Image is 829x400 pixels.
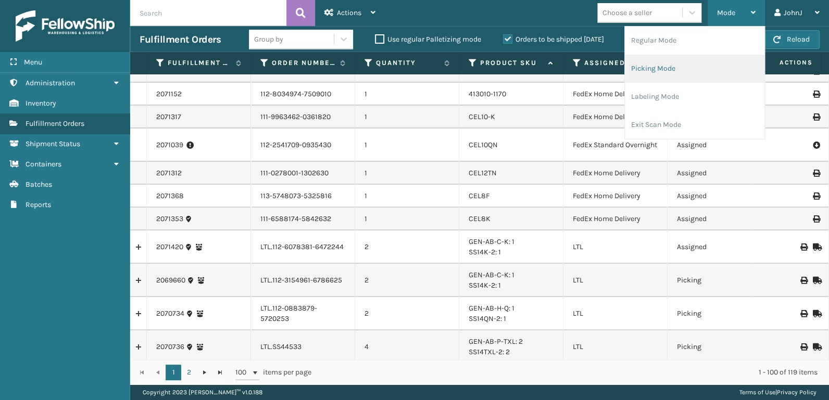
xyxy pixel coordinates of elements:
a: 2069660 [156,275,185,286]
a: 1 [166,365,181,380]
span: items per page [235,365,311,380]
td: LTL.112-0883879-5720253 [251,297,355,330]
i: Print Label [813,91,819,98]
a: SS14K-2: 1 [469,281,501,290]
td: 2 [355,264,459,297]
td: Picking [668,297,772,330]
i: Print BOL [800,310,807,317]
a: 2071368 [156,191,184,201]
a: CEL10QN [469,140,498,149]
a: 2071353 [156,214,183,224]
span: Fulfillment Orders [26,119,84,128]
a: Privacy Policy [777,389,817,396]
td: 1 [355,162,459,185]
span: Go to the last page [216,368,224,377]
td: FedEx Home Delivery [563,185,668,208]
i: Print Label [813,170,819,177]
td: 1 [355,208,459,230]
i: Mark as Shipped [813,343,819,351]
p: Copyright 2023 [PERSON_NAME]™ v 1.0.188 [143,384,262,400]
td: LTL.112-3154961-6786625 [251,264,355,297]
i: Print BOL [800,243,807,251]
a: Go to the last page [212,365,228,380]
div: | [739,384,817,400]
label: Quantity [376,58,439,68]
a: SS14K-2: 1 [469,248,501,256]
td: Assigned [668,208,772,230]
a: GEN-AB-C-K: 1 [469,237,514,246]
td: Assigned [668,230,772,264]
a: 2071152 [156,89,182,99]
td: 4 [355,330,459,364]
td: 1 [355,185,459,208]
span: Batches [26,180,52,189]
a: CEL8K [469,214,491,223]
td: 1 [355,83,459,106]
i: Print BOL [800,277,807,284]
a: 2070736 [156,342,184,352]
td: 111-9963462-0361820 [251,106,355,128]
div: Group by [254,34,283,45]
td: Assigned [668,185,772,208]
a: Go to the next page [197,365,212,380]
td: LTL [563,330,668,364]
a: CEL12TN [469,169,497,177]
li: Regular Mode [625,27,764,55]
td: 111-0278001-1302630 [251,162,355,185]
a: 2071312 [156,168,182,178]
td: FedEx Home Delivery [563,208,668,230]
label: Fulfillment Order Id [168,58,231,68]
td: 2 [355,297,459,330]
i: Mark as Shipped [813,243,819,251]
div: 1 - 100 of 119 items [326,367,818,378]
label: Product SKU [480,58,543,68]
td: FedEx Home Delivery [563,162,668,185]
td: 2 [355,230,459,264]
span: Administration [26,79,75,87]
a: CEL10-K [469,112,495,121]
td: 112-2541709-0935430 [251,128,355,162]
td: LTL.SS44533 [251,330,355,364]
a: SS14TXL-2: 2 [469,347,510,356]
a: 413010-1170 [469,89,506,98]
i: Print Label [813,113,819,121]
label: Order Number [272,58,335,68]
button: Reload [763,30,820,49]
td: 1 [355,106,459,128]
span: Menu [24,58,42,67]
span: Containers [26,160,61,169]
li: Labeling Mode [625,83,764,111]
span: 100 [235,367,251,378]
td: 112-8034974-7509010 [251,83,355,106]
td: LTL [563,264,668,297]
label: Assigned Carrier Service [584,58,647,68]
a: 2071420 [156,242,183,252]
div: Choose a seller [602,7,652,18]
img: logo [16,10,115,42]
label: Use regular Palletizing mode [375,35,481,44]
td: Assigned [668,162,772,185]
td: Assigned [668,128,772,162]
td: LTL [563,230,668,264]
td: LTL.112-6078381-6472244 [251,230,355,264]
span: Go to the next page [200,368,209,377]
span: Actions [337,8,361,17]
i: Print Label [813,192,819,200]
td: LTL [563,297,668,330]
span: Shipment Status [26,139,80,148]
span: Actions [746,54,819,71]
i: Print Label [813,215,819,223]
i: Mark as Shipped [813,310,819,317]
i: Mark as Shipped [813,277,819,284]
a: Terms of Use [739,389,775,396]
i: Print BOL [800,343,807,351]
i: Pull Label [813,140,819,150]
td: Picking [668,264,772,297]
a: GEN-AB-P-TXL: 2 [469,337,523,346]
a: 2071317 [156,112,181,122]
a: CEL8F [469,191,489,200]
h3: Fulfillment Orders [140,33,221,46]
a: SS14QN-2: 1 [469,314,506,323]
span: Reports [26,200,51,209]
td: FedEx Standard Overnight [563,128,668,162]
